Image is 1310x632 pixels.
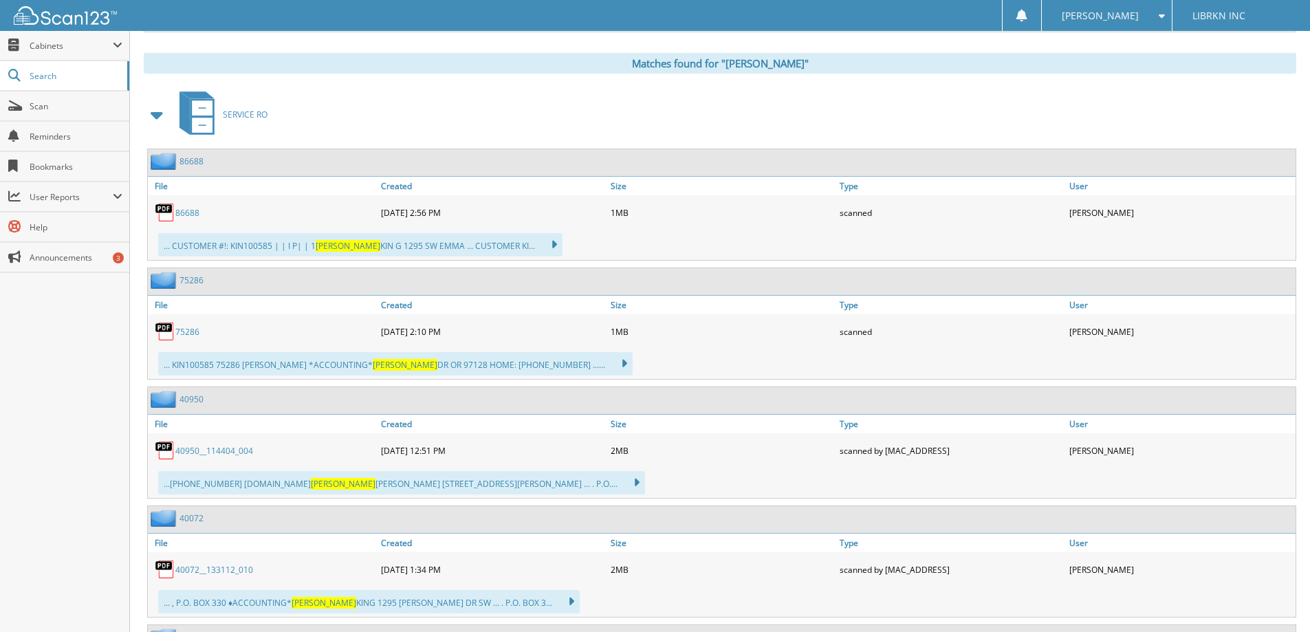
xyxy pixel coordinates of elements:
[148,296,378,314] a: File
[151,391,179,408] img: folder2.png
[378,296,607,314] a: Created
[1066,199,1296,226] div: [PERSON_NAME]
[158,233,563,257] div: ... CUSTOMER #!: KIN100585 | | I P| | 1 KIN G 1295 SW EMMA ... CUSTOMER KI...
[836,437,1066,464] div: scanned by [MAC_ADDRESS]
[836,556,1066,583] div: scanned by [MAC_ADDRESS]
[1192,12,1245,20] span: LIBRKN INC
[378,534,607,552] a: Created
[311,478,375,490] span: [PERSON_NAME]
[316,240,380,252] span: [PERSON_NAME]
[175,564,253,576] a: 40072__133112_010
[148,534,378,552] a: File
[836,534,1066,552] a: Type
[175,326,199,338] a: 75286
[30,131,122,142] span: Reminders
[175,445,253,457] a: 40950__114404_004
[14,6,117,25] img: scan123-logo-white.svg
[158,590,580,613] div: ... , P.O. BOX 330 ♦ACCOUNTING* KING 1295 [PERSON_NAME] DR SW ... . P.O. BOX 3...
[1241,566,1310,632] iframe: Chat Widget
[1066,437,1296,464] div: [PERSON_NAME]
[30,191,113,203] span: User Reports
[155,559,175,580] img: PDF.png
[148,415,378,433] a: File
[378,199,607,226] div: [DATE] 2:56 PM
[1066,556,1296,583] div: [PERSON_NAME]
[148,177,378,195] a: File
[378,415,607,433] a: Created
[607,437,837,464] div: 2MB
[836,296,1066,314] a: Type
[1066,415,1296,433] a: User
[1066,177,1296,195] a: User
[158,471,645,494] div: ...[PHONE_NUMBER] [DOMAIN_NAME] [PERSON_NAME] [STREET_ADDRESS][PERSON_NAME] ... . P.O....
[1066,296,1296,314] a: User
[607,415,837,433] a: Size
[158,352,633,375] div: ... KIN100585 75286 [PERSON_NAME] *ACCOUNTING* DR OR 97128 HOME: [PHONE_NUMBER] ......
[30,40,113,52] span: Cabinets
[155,202,175,223] img: PDF.png
[151,510,179,527] img: folder2.png
[171,87,268,142] a: SERVICE RO
[607,296,837,314] a: Size
[607,556,837,583] div: 2MB
[607,199,837,226] div: 1MB
[30,70,120,82] span: Search
[373,359,437,371] span: [PERSON_NAME]
[30,221,122,233] span: Help
[378,177,607,195] a: Created
[144,53,1296,74] div: Matches found for "[PERSON_NAME]"
[30,161,122,173] span: Bookmarks
[378,556,607,583] div: [DATE] 1:34 PM
[292,597,356,609] span: [PERSON_NAME]
[607,318,837,345] div: 1MB
[179,393,204,405] a: 40950
[30,100,122,112] span: Scan
[175,207,199,219] a: 86688
[30,252,122,263] span: Announcements
[155,321,175,342] img: PDF.png
[836,199,1066,226] div: scanned
[223,109,268,120] span: SERVICE RO
[378,437,607,464] div: [DATE] 12:51 PM
[836,415,1066,433] a: Type
[1062,12,1139,20] span: [PERSON_NAME]
[151,272,179,289] img: folder2.png
[607,534,837,552] a: Size
[607,177,837,195] a: Size
[836,177,1066,195] a: Type
[836,318,1066,345] div: scanned
[378,318,607,345] div: [DATE] 2:10 PM
[155,440,175,461] img: PDF.png
[179,512,204,524] a: 40072
[179,274,204,286] a: 75286
[179,155,204,167] a: 86688
[1066,534,1296,552] a: User
[151,153,179,170] img: folder2.png
[1066,318,1296,345] div: [PERSON_NAME]
[113,252,124,263] div: 3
